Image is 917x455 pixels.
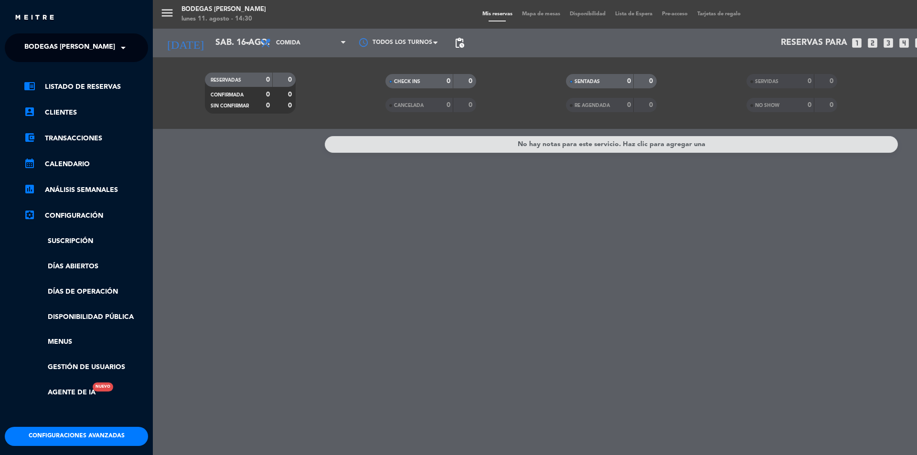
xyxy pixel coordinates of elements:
[24,362,148,373] a: Gestión de usuarios
[24,337,148,348] a: Menus
[24,183,35,195] i: assessment
[454,37,465,49] span: pending_actions
[24,312,148,323] a: Disponibilidad pública
[24,158,35,169] i: calendar_month
[24,132,35,143] i: account_balance_wallet
[24,80,35,92] i: chrome_reader_mode
[93,382,113,392] div: Nuevo
[24,159,148,170] a: calendar_monthCalendario
[14,14,55,21] img: MEITRE
[24,38,115,58] span: Bodegas [PERSON_NAME]
[24,236,148,247] a: Suscripción
[24,106,35,117] i: account_box
[24,387,96,398] a: Agente de IANuevo
[24,133,148,144] a: account_balance_walletTransacciones
[24,210,148,222] a: Configuración
[5,427,148,446] button: Configuraciones avanzadas
[24,261,148,272] a: Días abiertos
[24,209,35,221] i: settings_applications
[24,107,148,118] a: account_boxClientes
[24,286,148,297] a: Días de Operación
[24,81,148,93] a: chrome_reader_modeListado de Reservas
[24,184,148,196] a: assessmentANÁLISIS SEMANALES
